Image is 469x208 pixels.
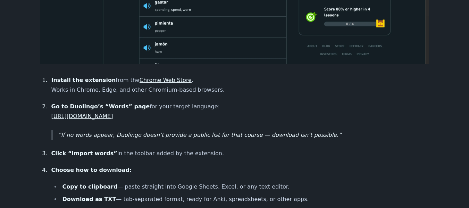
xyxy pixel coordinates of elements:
[51,149,429,158] p: in the toolbar added by the extension.
[58,130,429,140] p: If no words appear, Duolingo doesn’t provide a public list for that course — download isn’t possi...
[51,113,113,119] a: [URL][DOMAIN_NAME]
[62,183,118,190] strong: Copy to clipboard
[51,75,429,95] p: from the . Works in Chrome, Edge, and other Chromium-based browsers.
[51,167,132,173] strong: Choose how to download:
[60,182,429,192] li: — paste straight into Google Sheets, Excel, or any text editor.
[51,102,429,121] p: for your target language:
[62,196,116,202] strong: Download as TXT
[51,103,150,110] strong: Go to Duolingo’s “Words” page
[51,77,116,83] strong: Install the extension
[140,77,192,83] a: Chrome Web Store
[60,194,429,204] li: — tab-separated format, ready for Anki, spreadsheets, or other apps.
[51,150,117,157] strong: Click “Import words”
